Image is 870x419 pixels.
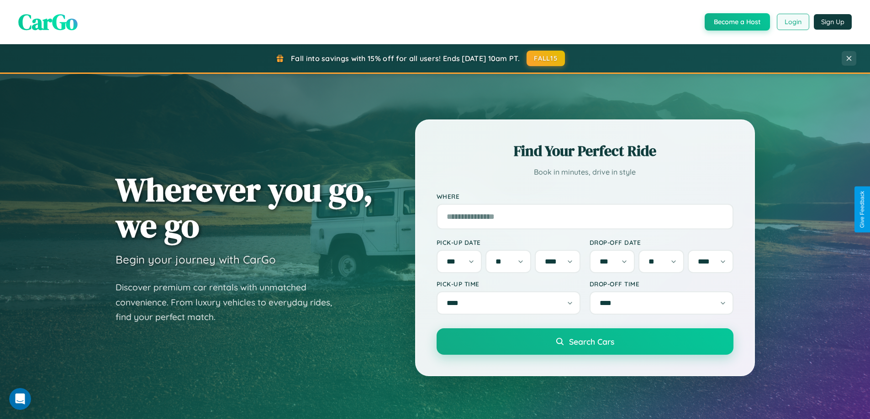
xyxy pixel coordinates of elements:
button: Become a Host [705,13,770,31]
h3: Begin your journey with CarGo [116,253,276,266]
p: Book in minutes, drive in style [437,166,733,179]
label: Drop-off Date [590,238,733,246]
div: Give Feedback [859,191,865,228]
span: Fall into savings with 15% off for all users! Ends [DATE] 10am PT. [291,54,520,63]
button: Sign Up [814,14,852,30]
button: Login [777,14,809,30]
button: FALL15 [527,51,565,66]
h2: Find Your Perfect Ride [437,141,733,161]
span: Search Cars [569,336,614,347]
label: Pick-up Time [437,280,580,288]
label: Pick-up Date [437,238,580,246]
span: CarGo [18,7,78,37]
label: Drop-off Time [590,280,733,288]
p: Discover premium car rentals with unmatched convenience. From luxury vehicles to everyday rides, ... [116,280,344,325]
h1: Wherever you go, we go [116,171,373,243]
button: Search Cars [437,328,733,355]
label: Where [437,192,733,200]
iframe: Intercom live chat [9,388,31,410]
